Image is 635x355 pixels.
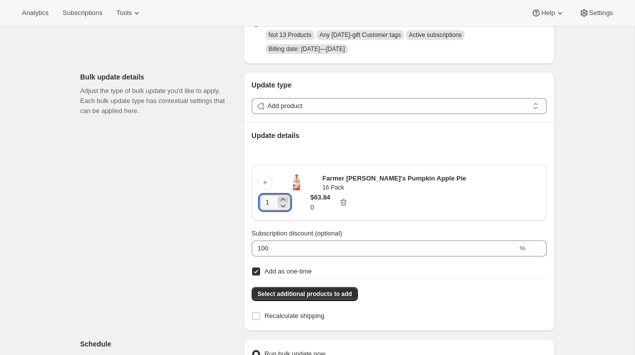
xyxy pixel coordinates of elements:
[252,130,547,140] p: Update details
[520,244,526,252] span: %
[258,290,352,298] span: Select additional products to add
[269,45,345,52] span: Billing date: Aug 19, 2025—Jan 1, 2030
[269,31,312,38] span: Not 13 Products
[319,31,401,38] span: Any 2025-08-18-gift Customer tags
[116,9,132,17] span: Tools
[589,9,613,17] span: Settings
[252,80,547,90] p: Update type
[573,6,619,20] button: Settings
[287,172,307,192] span: 16 Pack
[322,173,466,183] h3: Farmer [PERSON_NAME]'s Pumpkin Apple Pie
[265,267,312,275] span: Add as one-time
[311,192,330,212] div: 0
[22,9,48,17] span: Analytics
[541,9,555,17] span: Help
[80,72,236,82] p: Bulk update details
[62,9,102,17] span: Subscriptions
[110,6,148,20] button: Tools
[56,6,108,20] button: Subscriptions
[525,6,571,20] button: Help
[311,192,330,202] h3: $63.84
[409,31,462,38] span: Active subscriptions
[16,6,54,20] button: Analytics
[80,86,236,116] p: Adjust the type of bulk update you'd like to apply. Each bulk update type has contextual settings...
[80,339,236,349] p: Schedule
[252,287,358,301] button: Select additional products to add
[322,183,466,191] p: 16 Pack
[252,229,342,237] span: Subscription discount (optional)
[265,312,324,319] span: Recalculate shipping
